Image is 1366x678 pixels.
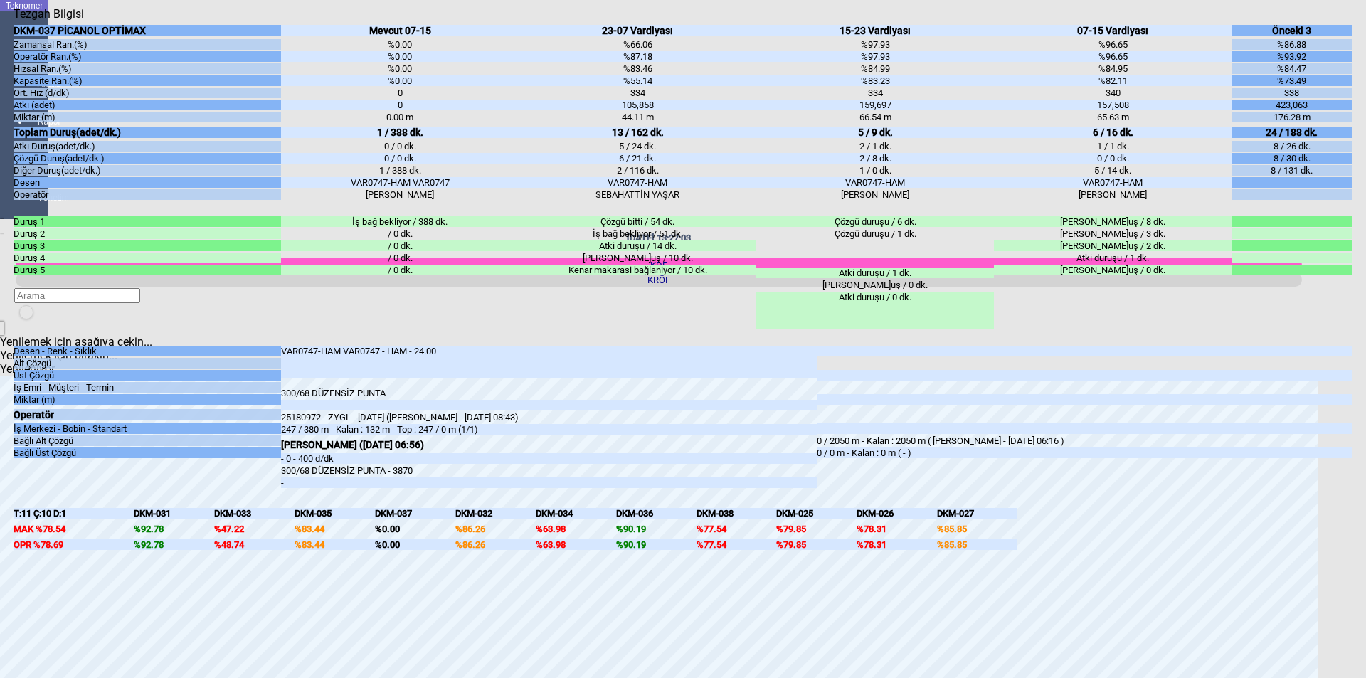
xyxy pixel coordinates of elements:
div: 23-07 Vardiyası [519,25,756,36]
div: OPR %78.69 [14,539,134,550]
div: Atkı (adet) [14,100,281,110]
div: %63.98 [536,524,616,534]
div: Duruş 2 [14,228,281,239]
div: [PERSON_NAME] [756,189,994,200]
div: %83.44 [295,524,375,534]
div: 0 / 0 dk. [994,153,1232,164]
div: 2 / 116 dk. [519,165,756,176]
div: 1 / 388 dk. [281,165,519,176]
div: %78.31 [857,539,937,550]
div: Duruş 3 [14,240,281,251]
div: %83.44 [295,539,375,550]
div: VAR0747-HAM [519,177,756,188]
div: [PERSON_NAME]uş / 2 dk. [994,240,1232,251]
div: Duruş 5 [14,265,281,275]
div: SEBAHATTİN YAŞAR [519,189,756,200]
div: %86.26 [455,524,536,534]
div: DKM-026 [857,508,937,519]
div: / 0 dk. [281,240,519,251]
div: %0.00 [281,63,519,74]
div: %85.85 [937,539,1017,550]
div: %83.46 [519,63,756,74]
div: DKM-034 [536,508,616,519]
div: 25180972 - ZYGL - [DATE] ([PERSON_NAME] - [DATE] 08:43) [281,412,817,423]
div: 247 / 380 m - Kalan : 132 m - Top : 247 / 0 m (1/1) [281,424,817,435]
div: / 0 dk. [281,253,519,263]
div: Çözgü duruşu / 6 dk. [756,216,994,227]
div: DKM-027 [937,508,1017,519]
div: 0.00 m [281,112,519,122]
div: %86.26 [455,539,536,550]
div: Ort. Hız (d/dk) [14,88,281,98]
div: DKM-035 [295,508,375,519]
div: Diğer Duruş(adet/dk.) [14,165,281,176]
div: Atki duruşu / 1 dk. [756,268,994,278]
div: Miktar (m) [14,394,281,405]
div: 5 / 24 dk. [519,141,756,152]
div: DKM-033 [214,508,295,519]
div: Miktar (m) [14,112,281,122]
div: %86.88 [1232,39,1352,50]
div: Duruş 4 [14,253,281,263]
div: 105,858 [519,100,756,110]
div: Duruş 1 [14,216,281,227]
div: MAK %78.54 [14,524,134,534]
div: T:11 Ç:10 D:1 [14,508,134,519]
div: 334 [756,88,994,98]
div: Toplam Duruş(adet/dk.) [14,127,281,138]
div: Atki duruşu / 14 dk. [519,240,756,251]
div: %84.99 [756,63,994,74]
div: %63.98 [536,539,616,550]
div: 0 [281,88,519,98]
div: 300/68 DÜZENSİZ PUNTA - 3870 [281,465,817,476]
div: 300/68 DÜZENSİZ PUNTA [281,388,817,398]
div: %0.00 [375,524,455,534]
div: %79.85 [776,524,857,534]
div: Operatör [14,409,281,420]
div: 1 / 388 dk. [281,127,519,138]
div: [PERSON_NAME]uş / 8 dk. [994,216,1232,227]
div: VAR0747-HAM [994,177,1232,188]
div: %0.00 [375,539,455,550]
div: %77.54 [697,524,777,534]
div: %0.00 [281,51,519,62]
div: DKM-038 [697,508,777,519]
div: %77.54 [697,539,777,550]
div: %83.23 [756,75,994,86]
div: Zamansal Ran.(%) [14,39,281,50]
div: %0.00 [281,39,519,50]
div: Operatör Ran.(%) [14,51,281,62]
div: 334 [519,88,756,98]
div: %78.31 [857,524,937,534]
div: %84.95 [994,63,1232,74]
div: VAR0747-HAM [756,177,994,188]
div: 66.54 m [756,112,994,122]
div: %0.00 [281,75,519,86]
div: 24 / 188 dk. [1232,127,1352,138]
div: %79.85 [776,539,857,550]
div: 159,697 [756,100,994,110]
div: Çözgü Duruş(adet/dk.) [14,153,281,164]
div: 340 [994,88,1232,98]
div: 65.63 m [994,112,1232,122]
div: 8 / 26 dk. [1232,141,1352,152]
div: Çözgü duruşu / 1 dk. [756,228,994,266]
div: 2 / 1 dk. [756,141,994,152]
div: 07-15 Vardiyası [994,25,1232,36]
div: 1 / 0 dk. [756,165,994,176]
div: 5 / 14 dk. [994,165,1232,176]
div: %97.93 [756,39,994,50]
div: 0 [281,100,519,110]
div: 157,508 [994,100,1232,110]
div: / 0 dk. [281,265,519,275]
div: %73.49 [1232,75,1352,86]
div: Hızsal Ran.(%) [14,63,281,74]
div: %97.93 [756,51,994,62]
div: %55.14 [519,75,756,86]
div: İş bağ bekliyor / 388 dk. [281,216,519,227]
div: %90.19 [616,524,697,534]
div: DKM-037 PİCANOL OPTİMAX [14,25,281,36]
div: Üst Çözgü [14,370,281,381]
div: [PERSON_NAME]uş / 0 dk. [756,280,994,290]
div: DKM-025 [776,508,857,519]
